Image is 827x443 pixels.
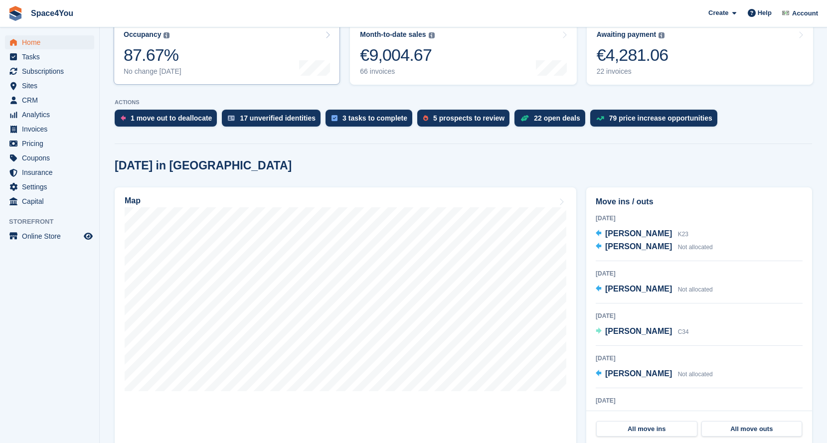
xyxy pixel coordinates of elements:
[659,32,664,38] img: icon-info-grey-7440780725fd019a000dd9b08b2336e03edf1995a4989e88bcd33f0948082b44.svg
[228,115,235,121] img: verify_identity-adf6edd0f0f0b5bbfe63781bf79b02c33cf7c696d77639b501bdc392416b5a36.svg
[596,354,803,363] div: [DATE]
[5,93,94,107] a: menu
[360,30,426,39] div: Month-to-date sales
[520,115,529,122] img: deal-1b604bf984904fb50ccaf53a9ad4b4a5d6e5aea283cecdc64d6e3604feb123c2.svg
[423,115,428,121] img: prospect-51fa495bee0391a8d652442698ab0144808aea92771e9ea1ae160a38d050c398.svg
[605,229,672,238] span: [PERSON_NAME]
[22,229,82,243] span: Online Store
[114,21,340,85] a: Occupancy 87.67% No change [DATE]
[701,421,803,437] a: All move outs
[5,35,94,49] a: menu
[596,283,713,296] a: [PERSON_NAME] Not allocated
[5,122,94,136] a: menu
[331,115,337,121] img: task-75834270c22a3079a89374b754ae025e5fb1db73e45f91037f5363f120a921f8.svg
[82,230,94,242] a: Preview store
[596,196,803,208] h2: Move ins / outs
[222,110,326,132] a: 17 unverified identities
[792,8,818,18] span: Account
[22,35,82,49] span: Home
[708,8,728,18] span: Create
[596,396,803,405] div: [DATE]
[758,8,772,18] span: Help
[678,231,688,238] span: K23
[5,50,94,64] a: menu
[124,45,181,65] div: 87.67%
[781,8,791,18] img: Finn-Kristof Kausch
[5,151,94,165] a: menu
[590,110,722,132] a: 79 price increase opportunities
[121,115,126,121] img: move_outs_to_deallocate_icon-f764333ba52eb49d3ac5e1228854f67142a1ed5810a6f6cc68b1a99e826820c5.svg
[5,64,94,78] a: menu
[22,93,82,107] span: CRM
[22,194,82,208] span: Capital
[596,116,604,121] img: price_increase_opportunities-93ffe204e8149a01c8c9dc8f82e8f89637d9d84a8eef4429ea346261dce0b2c0.svg
[417,110,514,132] a: 5 prospects to review
[596,421,697,437] a: All move ins
[115,110,222,132] a: 1 move out to deallocate
[326,110,417,132] a: 3 tasks to complete
[5,180,94,194] a: menu
[22,50,82,64] span: Tasks
[22,137,82,150] span: Pricing
[597,67,668,76] div: 22 invoices
[342,114,407,122] div: 3 tasks to complete
[27,5,77,21] a: Space4You
[360,45,434,65] div: €9,004.67
[22,64,82,78] span: Subscriptions
[240,114,316,122] div: 17 unverified identities
[678,371,713,378] span: Not allocated
[596,269,803,278] div: [DATE]
[597,30,657,39] div: Awaiting payment
[678,244,713,251] span: Not allocated
[605,327,672,335] span: [PERSON_NAME]
[115,99,812,106] p: ACTIONS
[429,32,435,38] img: icon-info-grey-7440780725fd019a000dd9b08b2336e03edf1995a4989e88bcd33f0948082b44.svg
[5,79,94,93] a: menu
[125,196,141,205] h2: Map
[587,21,813,85] a: Awaiting payment €4,281.06 22 invoices
[22,151,82,165] span: Coupons
[534,114,580,122] div: 22 open deals
[609,114,712,122] div: 79 price increase opportunities
[164,32,169,38] img: icon-info-grey-7440780725fd019a000dd9b08b2336e03edf1995a4989e88bcd33f0948082b44.svg
[115,159,292,172] h2: [DATE] in [GEOGRAPHIC_DATA]
[5,194,94,208] a: menu
[596,214,803,223] div: [DATE]
[514,110,590,132] a: 22 open deals
[5,108,94,122] a: menu
[131,114,212,122] div: 1 move out to deallocate
[597,45,668,65] div: €4,281.06
[596,325,689,338] a: [PERSON_NAME] C34
[22,122,82,136] span: Invoices
[5,137,94,150] a: menu
[433,114,504,122] div: 5 prospects to review
[605,242,672,251] span: [PERSON_NAME]
[22,165,82,179] span: Insurance
[8,6,23,21] img: stora-icon-8386f47178a22dfd0bd8f6a31ec36ba5ce8667c1dd55bd0f319d3a0aa187defe.svg
[9,217,99,227] span: Storefront
[22,108,82,122] span: Analytics
[678,328,689,335] span: C34
[124,67,181,76] div: No change [DATE]
[360,67,434,76] div: 66 invoices
[124,30,161,39] div: Occupancy
[22,180,82,194] span: Settings
[596,228,688,241] a: [PERSON_NAME] K23
[596,241,713,254] a: [PERSON_NAME] Not allocated
[5,229,94,243] a: menu
[678,286,713,293] span: Not allocated
[350,21,576,85] a: Month-to-date sales €9,004.67 66 invoices
[5,165,94,179] a: menu
[596,311,803,320] div: [DATE]
[596,368,713,381] a: [PERSON_NAME] Not allocated
[605,369,672,378] span: [PERSON_NAME]
[22,79,82,93] span: Sites
[605,285,672,293] span: [PERSON_NAME]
